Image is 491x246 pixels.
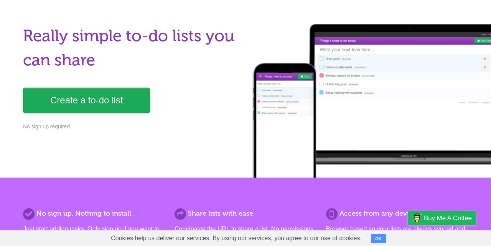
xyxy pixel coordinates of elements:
h2: Access from any device. [326,208,468,219]
h1: Really simple to-do lists you can share [23,24,241,72]
p: Copy/paste the URL to share a list. No permissions. No formal invites. It's that simple. [175,224,316,243]
p: Browser based so your lists are always synced and you can access them from anywhere. [326,224,468,243]
img: Buy me a coffee [412,211,422,224]
h2: No sign up. Nothing to install. [23,208,165,219]
span: Cookies help us deliver our services. By using our services, you agree to our use of cookies. [103,231,369,246]
p: Just start adding tasks. Only sign up if you want to save more than one list. [23,224,165,243]
a: Buy me a coffee [408,211,476,225]
p: No sign up required [23,123,241,131]
a: Create a to-do list [23,88,150,113]
button: OK [371,234,386,243]
span: Buy me a coffee [424,211,472,225]
h2: Share lists with ease. [175,208,316,219]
